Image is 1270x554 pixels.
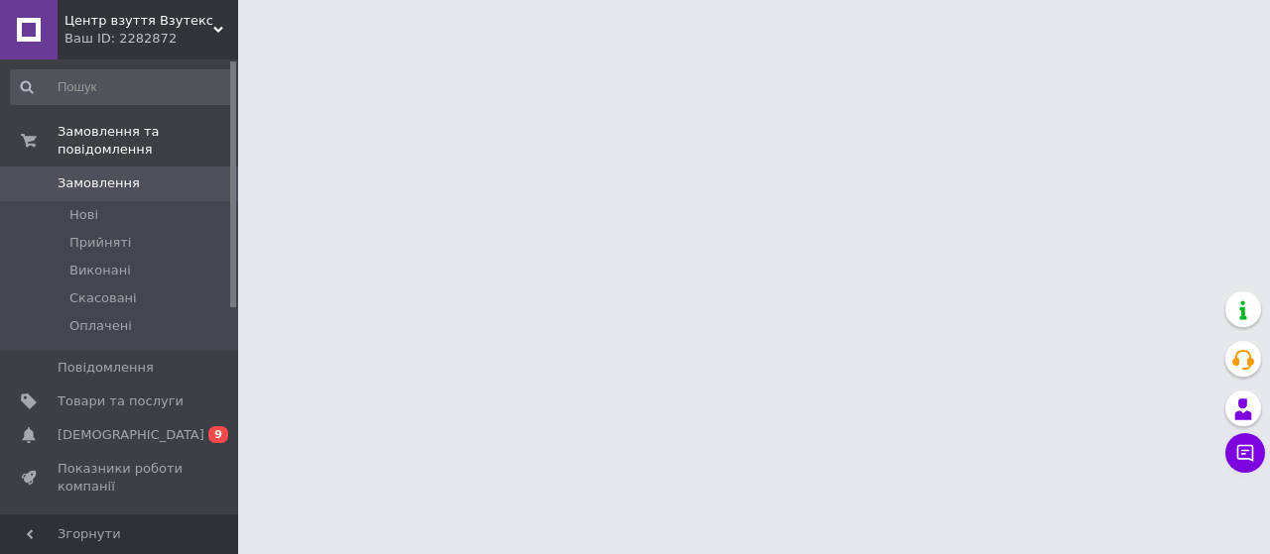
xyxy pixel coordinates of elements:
span: 9 [208,426,228,443]
span: Центр взуття Взутекс [64,12,213,30]
button: Чат з покупцем [1225,433,1265,473]
input: Пошук [10,69,234,105]
span: [DEMOGRAPHIC_DATA] [58,426,204,444]
span: Показники роботи компанії [58,460,184,496]
span: Оплачені [69,317,132,335]
span: Товари та послуги [58,392,184,410]
span: Повідомлення [58,359,154,377]
div: Ваш ID: 2282872 [64,30,238,48]
span: Панель управління [58,511,184,547]
span: Прийняті [69,234,131,252]
span: Скасовані [69,289,137,307]
span: Нові [69,206,98,224]
span: Замовлення та повідомлення [58,123,238,159]
span: Замовлення [58,174,140,192]
span: Виконані [69,262,131,279]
